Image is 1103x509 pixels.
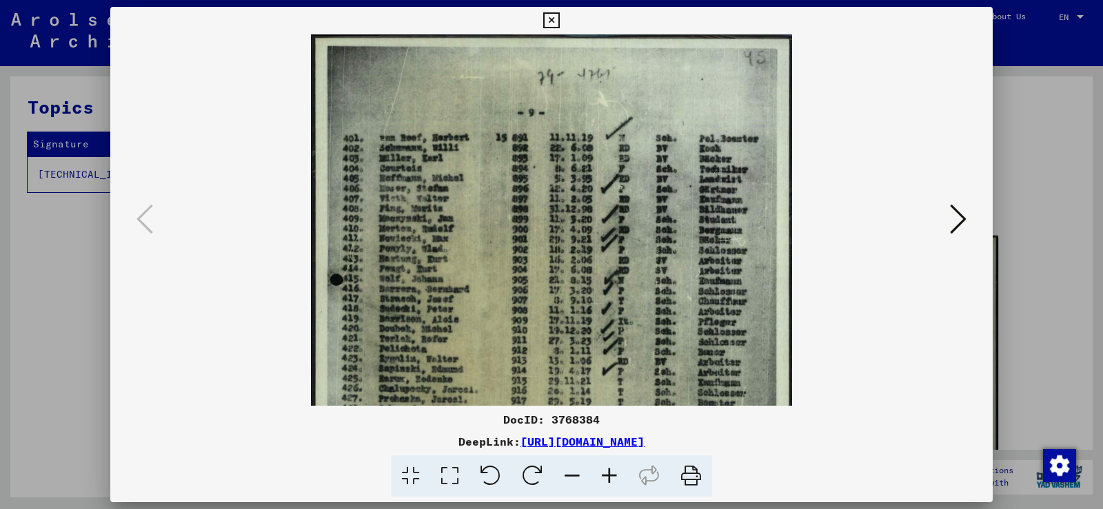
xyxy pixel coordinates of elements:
div: DeepLink: [110,433,993,450]
div: DocID: 3768384 [110,411,993,428]
div: Change consent [1042,448,1075,481]
a: [URL][DOMAIN_NAME] [520,435,645,448]
img: Change consent [1043,449,1076,482]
